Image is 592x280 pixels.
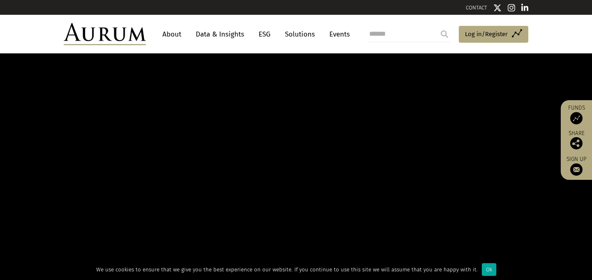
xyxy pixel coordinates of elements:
[64,23,146,45] img: Aurum
[158,27,185,42] a: About
[493,4,502,12] img: Twitter icon
[565,104,588,124] a: Funds
[482,263,496,276] div: Ok
[521,4,529,12] img: Linkedin icon
[570,112,583,124] img: Access Funds
[254,27,275,42] a: ESG
[192,27,248,42] a: Data & Insights
[466,5,487,11] a: CONTACT
[508,4,515,12] img: Instagram icon
[459,26,528,43] a: Log in/Register
[570,163,583,176] img: Sign up to our newsletter
[436,26,453,42] input: Submit
[465,29,508,39] span: Log in/Register
[570,137,583,149] img: Share this post
[281,27,319,42] a: Solutions
[325,27,350,42] a: Events
[565,156,588,176] a: Sign up
[565,131,588,149] div: Share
